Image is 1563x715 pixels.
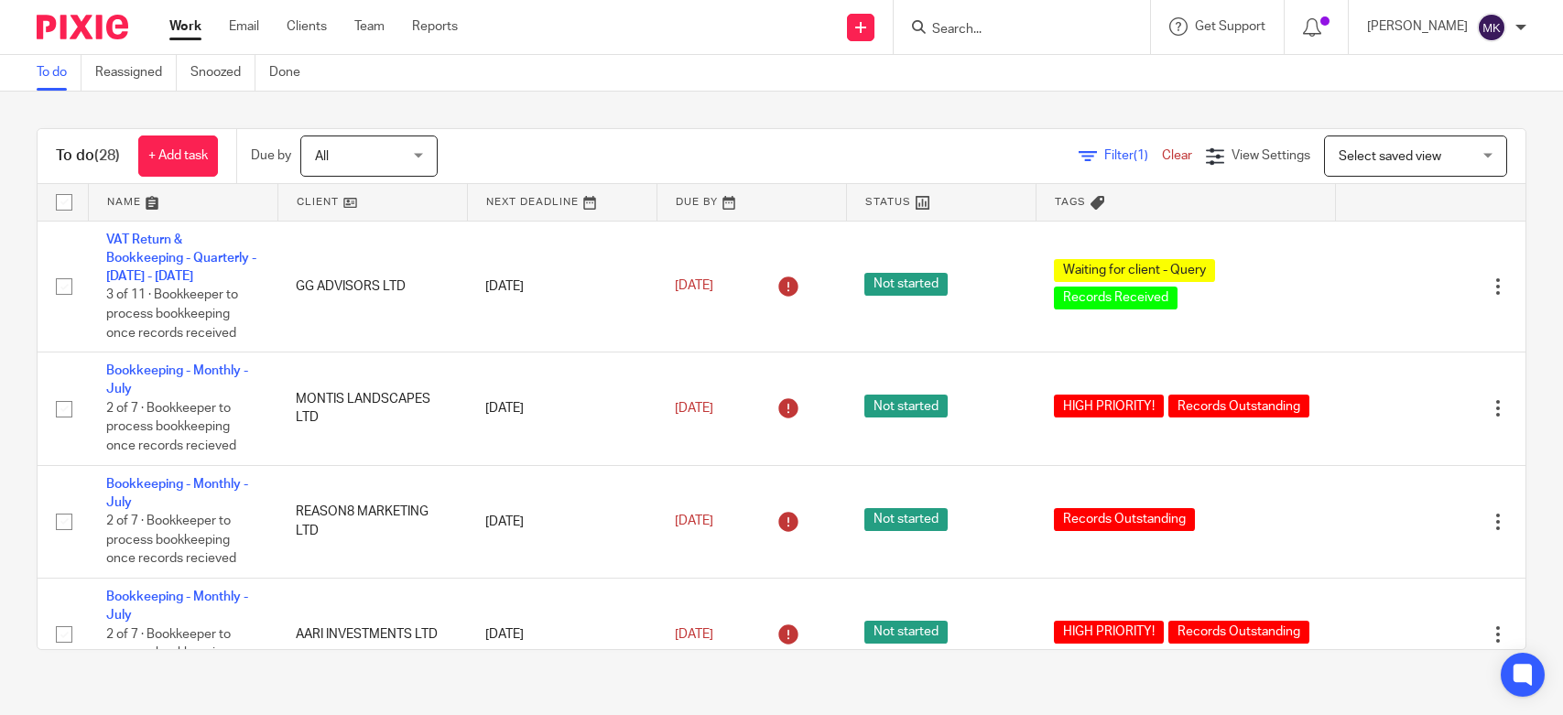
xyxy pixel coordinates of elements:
[1232,149,1310,162] span: View Settings
[37,55,81,91] a: To do
[1195,20,1265,33] span: Get Support
[1054,621,1164,644] span: HIGH PRIORITY!
[56,146,120,166] h1: To do
[675,280,713,293] span: [DATE]
[1162,149,1192,162] a: Clear
[277,465,467,578] td: REASON8 MARKETING LTD
[675,515,713,528] span: [DATE]
[94,148,120,163] span: (28)
[1134,149,1148,162] span: (1)
[467,578,657,690] td: [DATE]
[864,273,948,296] span: Not started
[37,15,128,39] img: Pixie
[277,221,467,352] td: GG ADVISORS LTD
[269,55,314,91] a: Done
[1054,395,1164,417] span: HIGH PRIORITY!
[138,135,218,177] a: + Add task
[277,578,467,690] td: AARI INVESTMENTS LTD
[106,590,248,622] a: Bookkeeping - Monthly - July
[106,515,236,565] span: 2 of 7 · Bookkeeper to process bookkeeping once records recieved
[1477,13,1506,42] img: svg%3E
[675,628,713,641] span: [DATE]
[1367,17,1468,36] p: [PERSON_NAME]
[315,150,329,163] span: All
[277,352,467,465] td: MONTIS LANDSCAPES LTD
[251,146,291,165] p: Due by
[229,17,259,36] a: Email
[106,364,248,395] a: Bookkeeping - Monthly - July
[1339,150,1441,163] span: Select saved view
[1054,508,1195,531] span: Records Outstanding
[106,289,238,340] span: 3 of 11 · Bookkeeper to process bookkeeping once records received
[1104,149,1162,162] span: Filter
[864,621,948,644] span: Not started
[467,221,657,352] td: [DATE]
[1054,287,1178,309] span: Records Received
[467,465,657,578] td: [DATE]
[1055,197,1086,207] span: Tags
[106,478,248,509] a: Bookkeeping - Monthly - July
[106,628,236,678] span: 2 of 7 · Bookkeeper to process bookkeeping once records recieved
[106,233,256,284] a: VAT Return & Bookkeeping - Quarterly - [DATE] - [DATE]
[930,22,1095,38] input: Search
[190,55,255,91] a: Snoozed
[864,395,948,417] span: Not started
[864,508,948,531] span: Not started
[467,352,657,465] td: [DATE]
[675,402,713,415] span: [DATE]
[1168,395,1309,417] span: Records Outstanding
[287,17,327,36] a: Clients
[169,17,201,36] a: Work
[1054,259,1215,282] span: Waiting for client - Query
[412,17,458,36] a: Reports
[95,55,177,91] a: Reassigned
[354,17,385,36] a: Team
[106,402,236,452] span: 2 of 7 · Bookkeeper to process bookkeeping once records recieved
[1168,621,1309,644] span: Records Outstanding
